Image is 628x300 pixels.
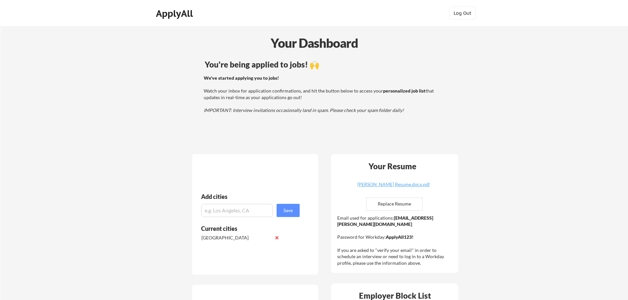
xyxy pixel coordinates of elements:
div: Add cities [201,194,301,200]
div: Your Resume [360,162,425,170]
div: Your Dashboard [1,34,628,52]
input: e.g. Los Angeles, CA [201,204,273,217]
div: ApplyAll [156,8,195,19]
a: [PERSON_NAME] Resume.docx.pdf [354,182,433,192]
button: Save [277,204,300,217]
strong: ApplyAll123! [386,234,413,240]
div: Employer Block List [334,292,456,300]
strong: personalized job list [383,88,426,94]
em: IMPORTANT: Interview invitations occasionally land in spam. Please check your spam folder daily! [204,107,404,113]
button: Log Out [449,7,476,20]
strong: We've started applying you to jobs! [204,75,279,81]
div: You're being applied to jobs! 🙌 [205,61,442,68]
div: Current cities [201,226,292,232]
div: Watch your inbox for application confirmations, and hit the button below to access your that upda... [204,75,441,114]
div: [PERSON_NAME] Resume.docx.pdf [354,182,433,187]
div: [GEOGRAPHIC_DATA] [201,234,271,241]
div: Email used for applications: Password for Workday: If you are asked to "verify your email" in ord... [337,215,454,266]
